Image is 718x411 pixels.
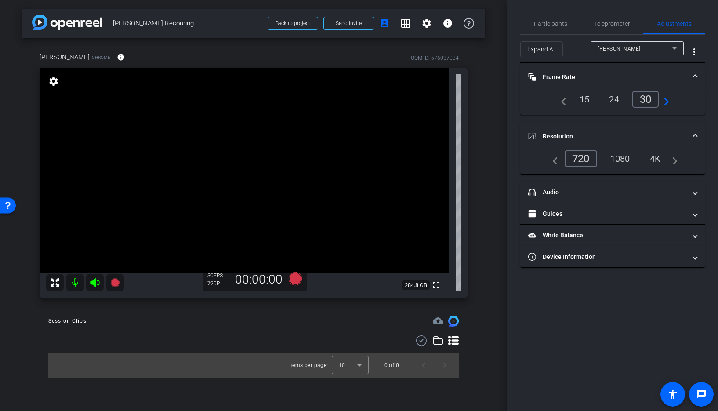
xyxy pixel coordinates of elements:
span: Back to project [276,20,310,26]
div: Items per page: [289,361,328,370]
mat-icon: navigate_next [667,153,678,164]
mat-panel-title: Device Information [528,252,686,262]
span: Adjustments [657,21,692,27]
mat-expansion-panel-header: Guides [520,203,705,224]
mat-expansion-panel-header: White Balance [520,225,705,246]
span: Send invite [336,20,362,27]
div: Session Clips [48,316,87,325]
div: ROOM ID: 676037034 [407,54,459,62]
div: Resolution [520,150,705,174]
mat-panel-title: White Balance [528,231,686,240]
div: 30 [207,272,229,279]
div: Frame Rate [520,91,705,115]
div: 0 of 0 [384,361,399,370]
button: More Options for Adjustments Panel [684,41,705,62]
div: 24 [602,92,626,107]
div: 15 [573,92,596,107]
span: [PERSON_NAME] Recording [113,15,262,32]
span: 284.8 GB [402,280,430,291]
button: Next page [434,355,455,376]
mat-icon: account_box [379,18,390,29]
div: 00:00:00 [229,272,288,287]
span: [PERSON_NAME] [598,46,641,52]
mat-icon: settings [421,18,432,29]
mat-panel-title: Resolution [528,132,686,141]
span: Teleprompter [594,21,630,27]
mat-icon: message [696,389,707,400]
span: Chrome [92,54,110,61]
mat-icon: cloud_upload [433,316,443,326]
img: Session clips [448,316,459,326]
button: Previous page [413,355,434,376]
div: 4K [643,151,667,166]
button: Expand All [520,41,563,57]
mat-expansion-panel-header: Device Information [520,246,705,267]
span: FPS [214,273,223,279]
mat-icon: grid_on [400,18,411,29]
mat-icon: navigate_before [548,153,558,164]
mat-icon: navigate_before [556,94,566,105]
div: 720P [207,280,229,287]
button: Back to project [268,17,318,30]
mat-icon: info [442,18,453,29]
mat-panel-title: Audio [528,188,686,197]
mat-icon: accessibility [667,389,678,400]
button: Send invite [323,17,374,30]
mat-icon: fullscreen [431,280,442,291]
div: 720 [565,150,597,167]
span: [PERSON_NAME] [40,52,90,62]
mat-panel-title: Frame Rate [528,73,686,82]
mat-icon: info [117,53,125,61]
mat-icon: more_vert [689,47,700,57]
span: Participants [534,21,567,27]
mat-expansion-panel-header: Resolution [520,122,705,150]
div: 1080 [604,151,637,166]
div: 30 [632,91,659,108]
mat-icon: settings [47,76,60,87]
mat-expansion-panel-header: Frame Rate [520,63,705,91]
mat-icon: navigate_next [659,94,669,105]
mat-panel-title: Guides [528,209,686,218]
img: app-logo [32,15,102,30]
span: Expand All [527,41,556,58]
mat-expansion-panel-header: Audio [520,182,705,203]
span: Destinations for your clips [433,316,443,326]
